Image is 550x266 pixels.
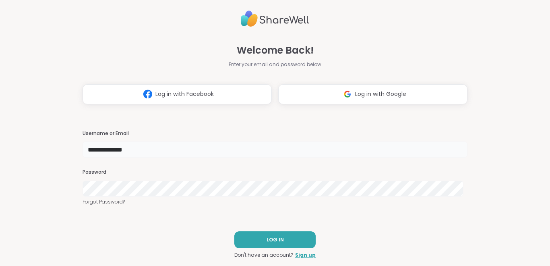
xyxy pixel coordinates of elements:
img: ShareWell Logomark [340,87,355,102]
img: ShareWell Logo [241,7,309,30]
span: Welcome Back! [237,43,314,58]
span: Enter your email and password below [229,61,321,68]
button: Log in with Google [278,84,467,104]
button: LOG IN [234,231,316,248]
h3: Password [83,169,467,176]
h3: Username or Email [83,130,467,137]
span: Log in with Facebook [155,90,214,98]
a: Forgot Password? [83,198,467,206]
span: Log in with Google [355,90,406,98]
img: ShareWell Logomark [140,87,155,102]
span: LOG IN [267,236,284,243]
span: Don't have an account? [234,251,294,259]
button: Log in with Facebook [83,84,272,104]
a: Sign up [295,251,316,259]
